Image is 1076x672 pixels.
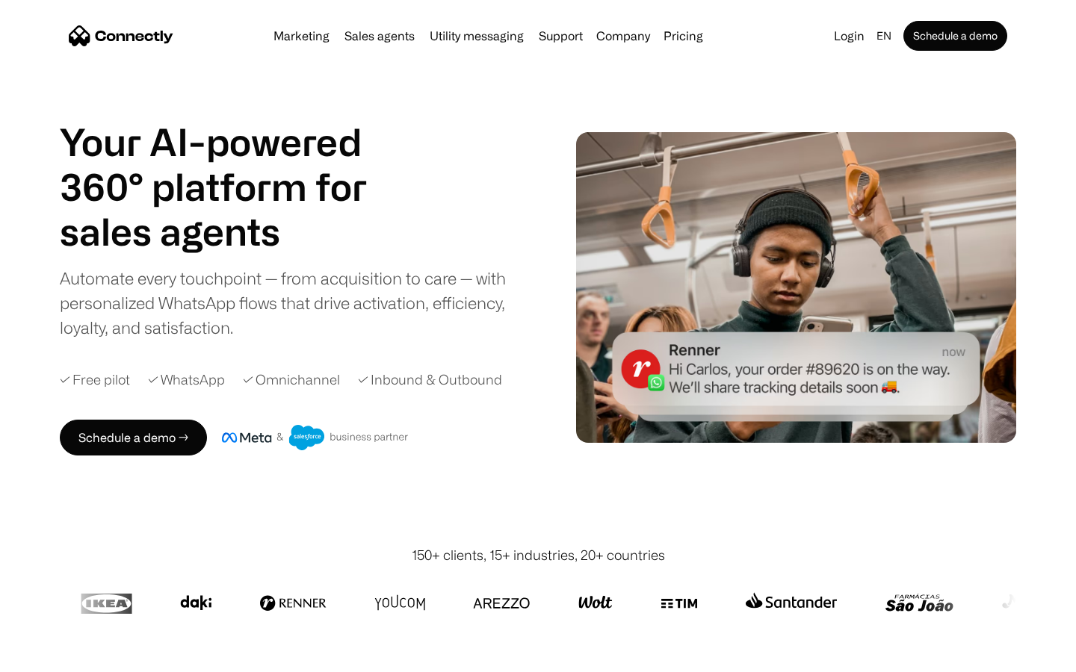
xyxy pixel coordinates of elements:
[338,30,421,42] a: Sales agents
[60,370,130,390] div: ✓ Free pilot
[268,30,336,42] a: Marketing
[828,25,871,46] a: Login
[903,21,1007,51] a: Schedule a demo
[60,266,531,340] div: Automate every touchpoint — from acquisition to care — with personalized WhatsApp flows that driv...
[533,30,589,42] a: Support
[30,646,90,667] ul: Language list
[412,545,665,565] div: 150+ clients, 15+ industries, 20+ countries
[424,30,530,42] a: Utility messaging
[60,209,403,254] h1: sales agents
[60,420,207,455] a: Schedule a demo →
[222,425,409,450] img: Meta and Salesforce business partner badge.
[60,119,403,209] h1: Your AI-powered 360° platform for
[876,25,891,46] div: en
[871,25,900,46] div: en
[658,30,709,42] a: Pricing
[15,644,90,667] aside: Language selected: English
[592,25,655,46] div: Company
[60,209,403,254] div: 1 of 4
[243,370,340,390] div: ✓ Omnichannel
[596,25,650,46] div: Company
[148,370,225,390] div: ✓ WhatsApp
[69,25,173,47] a: home
[60,209,403,254] div: carousel
[358,370,502,390] div: ✓ Inbound & Outbound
